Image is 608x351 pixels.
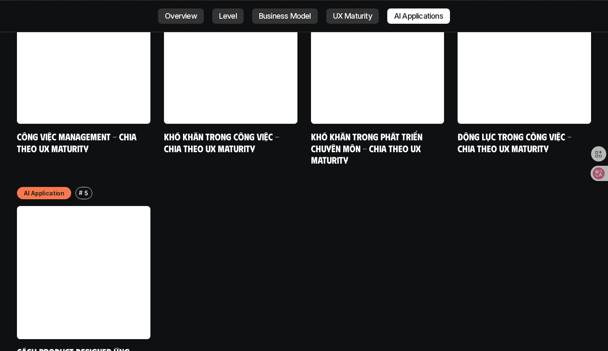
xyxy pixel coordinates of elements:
[311,131,425,165] a: Khó khăn trong phát triển chuyên môn - Chia theo UX Maturity
[17,131,139,154] a: Công việc Management - Chia theo UX maturity
[84,189,88,198] p: 5
[164,131,281,154] a: Khó khăn trong công việc - Chia theo UX Maturity
[458,131,574,154] a: Động lực trong công việc - Chia theo UX Maturity
[79,189,83,196] h6: #
[24,189,64,198] p: AI Application
[158,8,204,24] a: Overview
